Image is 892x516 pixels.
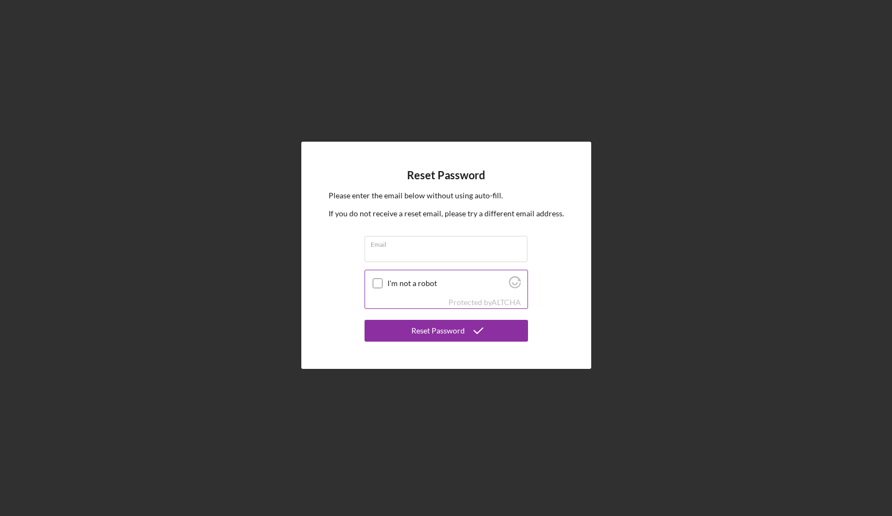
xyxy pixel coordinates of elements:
div: Reset Password [411,320,465,342]
h4: Reset Password [407,169,485,181]
div: Protected by [448,298,521,307]
label: I'm not a robot [387,279,506,288]
button: Reset Password [365,320,528,342]
p: If you do not receive a reset email, please try a different email address. [329,208,564,220]
a: Visit Altcha.org [509,281,521,290]
label: Email [371,236,527,248]
a: Visit Altcha.org [491,298,521,307]
p: Please enter the email below without using auto-fill. [329,190,564,202]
